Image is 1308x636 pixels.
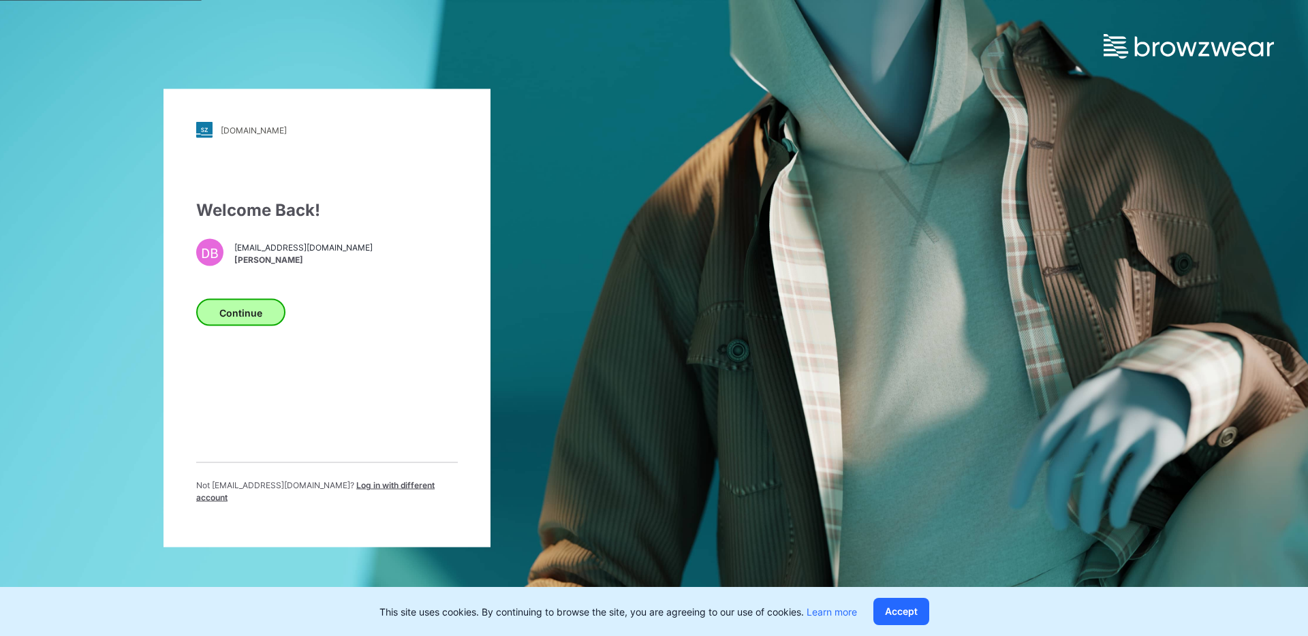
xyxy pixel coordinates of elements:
[196,122,213,138] img: stylezone-logo.562084cfcfab977791bfbf7441f1a819.svg
[234,253,373,266] span: [PERSON_NAME]
[196,122,458,138] a: [DOMAIN_NAME]
[807,606,857,618] a: Learn more
[221,125,287,135] div: [DOMAIN_NAME]
[379,605,857,619] p: This site uses cookies. By continuing to browse the site, you are agreeing to our use of cookies.
[196,239,223,266] div: DB
[873,598,929,625] button: Accept
[196,299,285,326] button: Continue
[234,241,373,253] span: [EMAIL_ADDRESS][DOMAIN_NAME]
[196,479,458,504] p: Not [EMAIL_ADDRESS][DOMAIN_NAME] ?
[196,198,458,223] div: Welcome Back!
[1104,34,1274,59] img: browzwear-logo.e42bd6dac1945053ebaf764b6aa21510.svg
